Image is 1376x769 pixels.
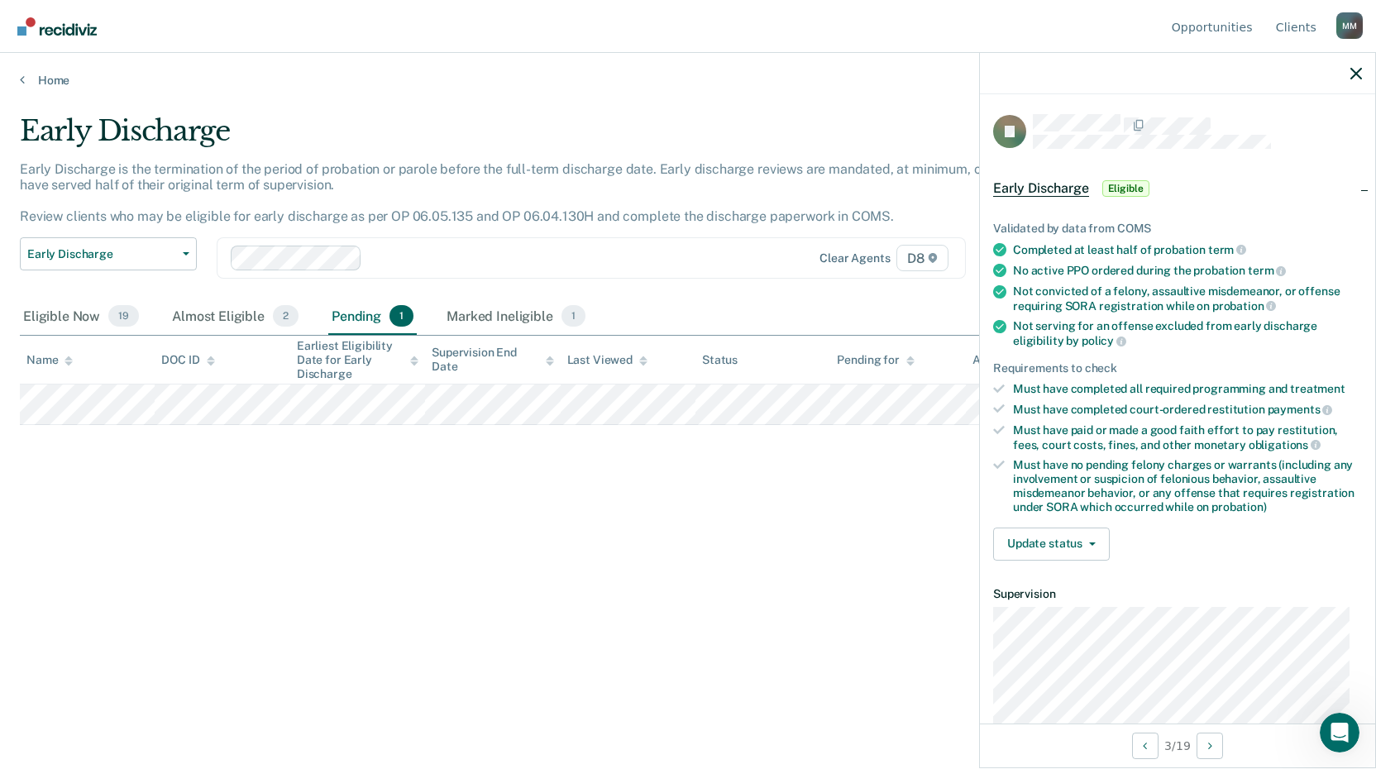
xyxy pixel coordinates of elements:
[17,17,97,36] img: Recidiviz
[1082,334,1126,347] span: policy
[432,346,553,374] div: Supervision End Date
[993,528,1110,561] button: Update status
[389,305,413,327] span: 1
[108,305,139,327] span: 19
[1102,180,1149,197] span: Eligible
[1208,243,1246,256] span: term
[297,339,418,380] div: Earliest Eligibility Date for Early Discharge
[1248,264,1286,277] span: term
[980,162,1375,215] div: Early DischargeEligible
[702,353,738,367] div: Status
[819,251,890,265] div: Clear agents
[567,353,647,367] div: Last Viewed
[26,353,73,367] div: Name
[1013,458,1362,513] div: Must have no pending felony charges or warrants (including any involvement or suspicion of feloni...
[161,353,214,367] div: DOC ID
[993,222,1362,236] div: Validated by data from COMS
[20,161,1047,225] p: Early Discharge is the termination of the period of probation or parole before the full-term disc...
[972,353,1050,367] div: Assigned to
[993,587,1362,601] dt: Supervision
[561,305,585,327] span: 1
[443,299,589,335] div: Marked Ineligible
[27,247,176,261] span: Early Discharge
[993,361,1362,375] div: Requirements to check
[1013,284,1362,313] div: Not convicted of a felony, assaultive misdemeanor, or offense requiring SORA registration while on
[1320,713,1359,752] iframe: Intercom live chat
[1290,382,1345,395] span: treatment
[20,299,142,335] div: Eligible Now
[837,353,914,367] div: Pending for
[993,180,1089,197] span: Early Discharge
[1336,12,1363,39] div: M M
[1336,12,1363,39] button: Profile dropdown button
[20,73,1356,88] a: Home
[1013,382,1362,396] div: Must have completed all required programming and
[896,245,948,271] span: D8
[1212,299,1277,313] span: probation
[169,299,302,335] div: Almost Eligible
[1013,263,1362,278] div: No active PPO ordered during the probation
[20,114,1052,161] div: Early Discharge
[1249,438,1321,451] span: obligations
[1197,733,1223,759] button: Next Opportunity
[1013,319,1362,347] div: Not serving for an offense excluded from early discharge eligibility by
[273,305,299,327] span: 2
[1013,402,1362,417] div: Must have completed court-ordered restitution
[1268,403,1333,416] span: payments
[1132,733,1159,759] button: Previous Opportunity
[1211,500,1267,513] span: probation)
[1013,423,1362,451] div: Must have paid or made a good faith effort to pay restitution, fees, court costs, fines, and othe...
[980,724,1375,767] div: 3 / 19
[1013,242,1362,257] div: Completed at least half of probation
[328,299,417,335] div: Pending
